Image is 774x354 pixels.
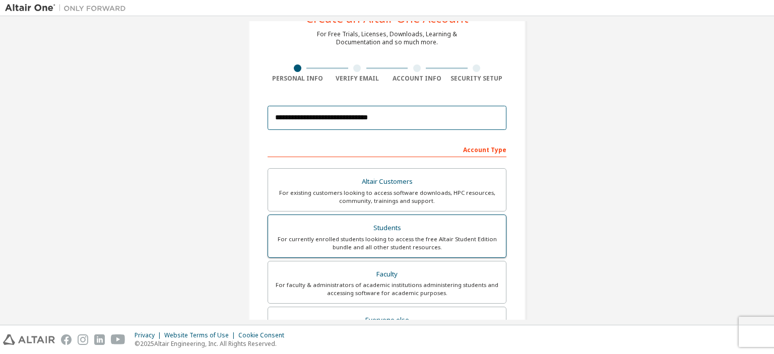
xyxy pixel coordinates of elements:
[274,267,500,281] div: Faculty
[268,75,328,83] div: Personal Info
[306,12,469,24] div: Create an Altair One Account
[238,331,290,339] div: Cookie Consent
[268,141,506,157] div: Account Type
[328,75,388,83] div: Verify Email
[274,313,500,327] div: Everyone else
[94,334,105,345] img: linkedin.svg
[61,334,72,345] img: facebook.svg
[135,331,164,339] div: Privacy
[387,75,447,83] div: Account Info
[317,30,457,46] div: For Free Trials, Licenses, Downloads, Learning & Documentation and so much more.
[274,281,500,297] div: For faculty & administrators of academic institutions administering students and accessing softwa...
[78,334,88,345] img: instagram.svg
[135,339,290,348] p: © 2025 Altair Engineering, Inc. All Rights Reserved.
[274,221,500,235] div: Students
[274,175,500,189] div: Altair Customers
[164,331,238,339] div: Website Terms of Use
[5,3,131,13] img: Altair One
[447,75,507,83] div: Security Setup
[3,334,55,345] img: altair_logo.svg
[274,235,500,251] div: For currently enrolled students looking to access the free Altair Student Edition bundle and all ...
[274,189,500,205] div: For existing customers looking to access software downloads, HPC resources, community, trainings ...
[111,334,125,345] img: youtube.svg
